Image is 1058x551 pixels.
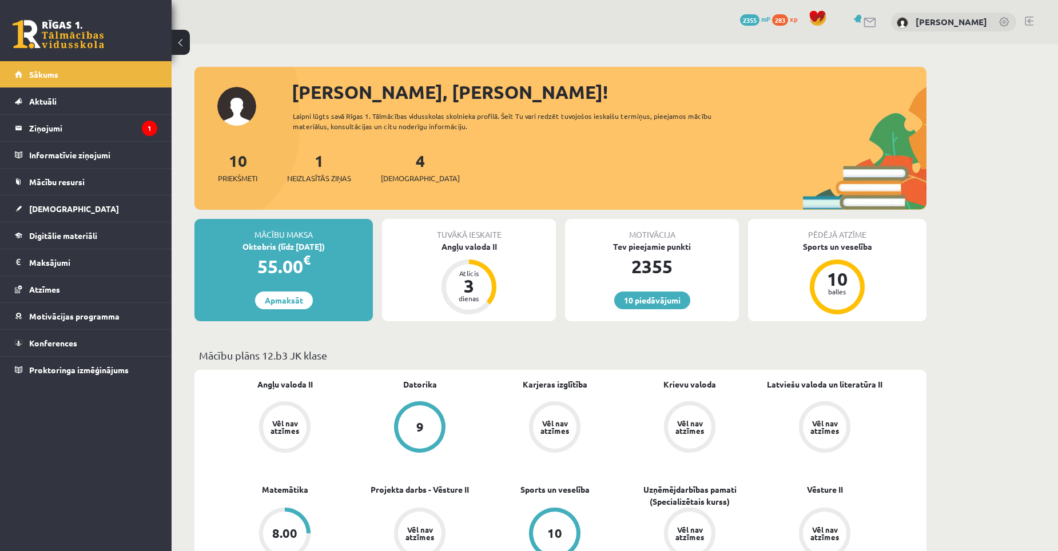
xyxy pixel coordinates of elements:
[790,14,797,23] span: xp
[520,484,590,496] a: Sports un veselība
[257,378,313,390] a: Angļu valoda II
[767,378,882,390] a: Latviešu valoda un literatūra II
[897,17,908,29] img: Edvards Pavļenko
[15,276,157,302] a: Atzīmes
[287,173,351,184] span: Neizlasītās ziņas
[820,270,854,288] div: 10
[772,14,803,23] a: 283 xp
[452,277,486,295] div: 3
[269,420,301,434] div: Vēl nav atzīmes
[262,484,308,496] a: Matemātika
[218,150,257,184] a: 10Priekšmeti
[663,378,716,390] a: Krievu valoda
[416,421,424,433] div: 9
[382,241,556,253] div: Angļu valoda II
[748,219,926,241] div: Pēdējā atzīme
[29,177,85,187] span: Mācību resursi
[809,420,841,434] div: Vēl nav atzīmes
[382,219,556,241] div: Tuvākā ieskaite
[403,378,437,390] a: Datorika
[547,527,562,540] div: 10
[194,253,373,280] div: 55.00
[29,365,129,375] span: Proktoringa izmēģinājums
[194,219,373,241] div: Mācību maksa
[303,251,311,268] span: €
[674,420,706,434] div: Vēl nav atzīmes
[29,284,60,294] span: Atzīmes
[29,249,157,275] legend: Maksājumi
[15,330,157,356] a: Konferences
[565,253,739,280] div: 2355
[13,20,104,49] a: Rīgas 1. Tālmācības vidusskola
[29,69,58,79] span: Sākums
[382,241,556,316] a: Angļu valoda II Atlicis 3 dienas
[255,292,313,309] a: Apmaksāt
[487,401,622,455] a: Vēl nav atzīmes
[29,115,157,141] legend: Ziņojumi
[674,526,706,541] div: Vēl nav atzīmes
[622,401,757,455] a: Vēl nav atzīmes
[29,142,157,168] legend: Informatīvie ziņojumi
[404,526,436,541] div: Vēl nav atzīmes
[539,420,571,434] div: Vēl nav atzīmes
[807,484,843,496] a: Vēsture II
[29,230,97,241] span: Digitālie materiāli
[371,484,469,496] a: Projekta darbs - Vēsture II
[29,96,57,106] span: Aktuāli
[740,14,770,23] a: 2355 mP
[523,378,587,390] a: Karjeras izglītība
[199,348,922,363] p: Mācību plāns 12.b3 JK klase
[15,357,157,383] a: Proktoringa izmēģinājums
[218,173,257,184] span: Priekšmeti
[748,241,926,253] div: Sports un veselība
[352,401,487,455] a: 9
[15,142,157,168] a: Informatīvie ziņojumi
[772,14,788,26] span: 283
[15,115,157,141] a: Ziņojumi1
[15,249,157,275] a: Maksājumi
[452,295,486,302] div: dienas
[614,292,690,309] a: 10 piedāvājumi
[381,173,460,184] span: [DEMOGRAPHIC_DATA]
[809,526,841,541] div: Vēl nav atzīmes
[15,303,157,329] a: Motivācijas programma
[272,527,297,540] div: 8.00
[29,203,119,214] span: [DEMOGRAPHIC_DATA]
[293,111,732,131] div: Laipni lūgts savā Rīgas 1. Tālmācības vidusskolas skolnieka profilā. Šeit Tu vari redzēt tuvojošo...
[15,61,157,87] a: Sākums
[15,88,157,114] a: Aktuāli
[565,219,739,241] div: Motivācija
[292,78,926,106] div: [PERSON_NAME], [PERSON_NAME]!
[757,401,892,455] a: Vēl nav atzīmes
[565,241,739,253] div: Tev pieejamie punkti
[194,241,373,253] div: Oktobris (līdz [DATE])
[15,169,157,195] a: Mācību resursi
[29,338,77,348] span: Konferences
[142,121,157,136] i: 1
[761,14,770,23] span: mP
[287,150,351,184] a: 1Neizlasītās ziņas
[740,14,759,26] span: 2355
[820,288,854,295] div: balles
[916,16,987,27] a: [PERSON_NAME]
[217,401,352,455] a: Vēl nav atzīmes
[622,484,757,508] a: Uzņēmējdarbības pamati (Specializētais kurss)
[29,311,120,321] span: Motivācijas programma
[381,150,460,184] a: 4[DEMOGRAPHIC_DATA]
[748,241,926,316] a: Sports un veselība 10 balles
[15,222,157,249] a: Digitālie materiāli
[15,195,157,222] a: [DEMOGRAPHIC_DATA]
[452,270,486,277] div: Atlicis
